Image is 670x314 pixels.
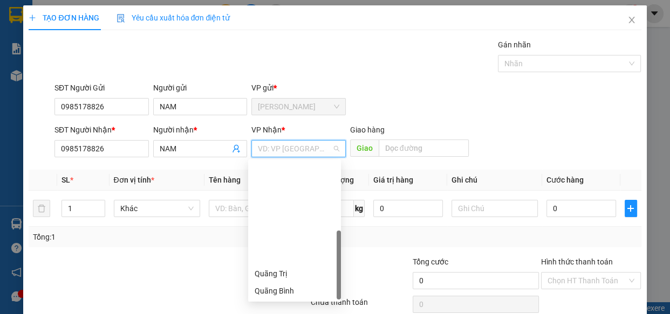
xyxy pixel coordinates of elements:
div: Quãng Bình [255,285,334,297]
span: Đơn vị tính [114,176,154,184]
span: Bảo Lộc [258,99,339,115]
label: Gán nhãn [498,40,531,49]
input: Dọc đường [379,139,469,157]
button: plus [625,200,637,217]
span: kg [354,200,365,217]
span: Giao hàng [350,125,385,134]
button: Close [617,5,647,36]
div: VP gửi [251,82,346,94]
span: Tổng cước [413,257,448,266]
div: Người nhận [153,124,248,136]
span: VP Nhận [251,125,282,134]
span: plus [625,204,637,213]
span: close [627,16,636,24]
div: Quãng Trị [248,265,341,282]
button: delete [33,200,50,217]
div: SĐT Người Nhận [54,124,149,136]
span: Giá trị hàng [373,176,413,184]
span: user-add [232,144,241,153]
div: Quãng Bình [248,282,341,299]
div: SĐT Người Gửi [54,82,149,94]
input: VD: Bàn, Ghế [209,200,296,217]
span: Khác [120,200,194,217]
input: 0 [373,200,443,217]
span: TẠO ĐƠN HÀNG [29,13,99,22]
label: Hình thức thanh toán [541,257,613,266]
div: Quãng Trị [255,268,334,280]
span: Tên hàng [209,176,241,184]
div: Người gửi [153,82,248,94]
th: Ghi chú [447,170,543,191]
span: plus [29,14,36,22]
span: Giao [350,139,379,157]
img: icon [117,14,125,23]
span: Cước hàng [546,176,584,184]
input: Ghi Chú [452,200,538,217]
span: Yêu cầu xuất hóa đơn điện tử [117,13,230,22]
span: SL [61,176,70,184]
div: Tổng: 1 [33,231,259,243]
